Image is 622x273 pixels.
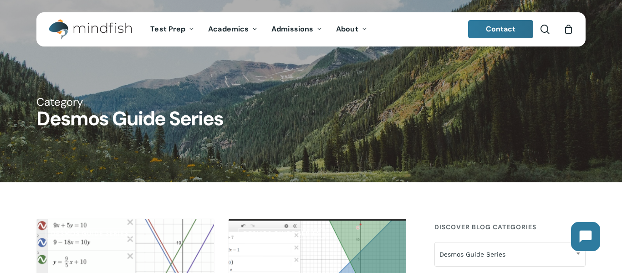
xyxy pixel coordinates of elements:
header: Main Menu [36,12,586,46]
a: About [329,26,374,33]
span: About [336,24,358,34]
span: Desmos Guide Series [434,242,586,267]
span: Category [36,95,83,109]
a: Contact [468,20,534,38]
span: Contact [486,24,516,34]
a: Admissions [265,26,329,33]
span: Desmos Guide Series [435,245,585,264]
a: Desmos Guide Series [238,228,326,239]
a: Cart [563,24,573,34]
a: Desmos Guide Series [46,228,134,239]
span: Academics [208,24,249,34]
span: Admissions [271,24,313,34]
nav: Main Menu [143,12,374,46]
a: Academics [201,26,265,33]
h1: Desmos Guide Series [36,109,586,129]
span: Test Prep [150,24,185,34]
iframe: Chatbot [562,213,609,260]
a: Test Prep [143,26,201,33]
h4: Discover Blog Categories [434,219,586,235]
